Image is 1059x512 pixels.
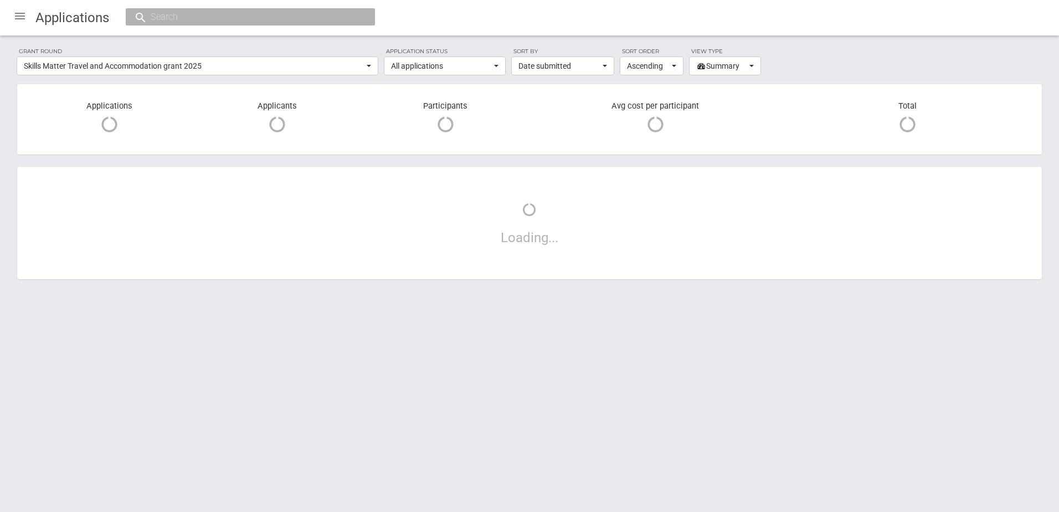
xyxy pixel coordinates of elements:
span: All applications [391,60,491,71]
span: Skills Matter Travel and Accommodation grant 2025 [24,60,364,71]
label: Sort order [620,47,683,57]
div: Avg cost per participant [529,101,782,139]
div: Loading... [25,175,1034,270]
div: Total [782,101,1034,133]
label: Grant round [17,47,378,57]
div: Applicants [193,101,361,139]
button: Ascending [620,57,683,75]
input: Search [147,11,342,23]
span: Ascending [627,60,669,71]
div: Applications [25,101,193,139]
button: Date submitted [511,57,614,75]
span: Summary [696,60,747,71]
label: Sort by [511,47,614,57]
label: Application status [384,47,506,57]
div: Participants [362,101,529,139]
button: All applications [384,57,506,75]
button: Skills Matter Travel and Accommodation grant 2025 [17,57,378,75]
button: Summary [689,57,761,75]
span: Date submitted [518,60,600,71]
label: View type [689,47,761,57]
